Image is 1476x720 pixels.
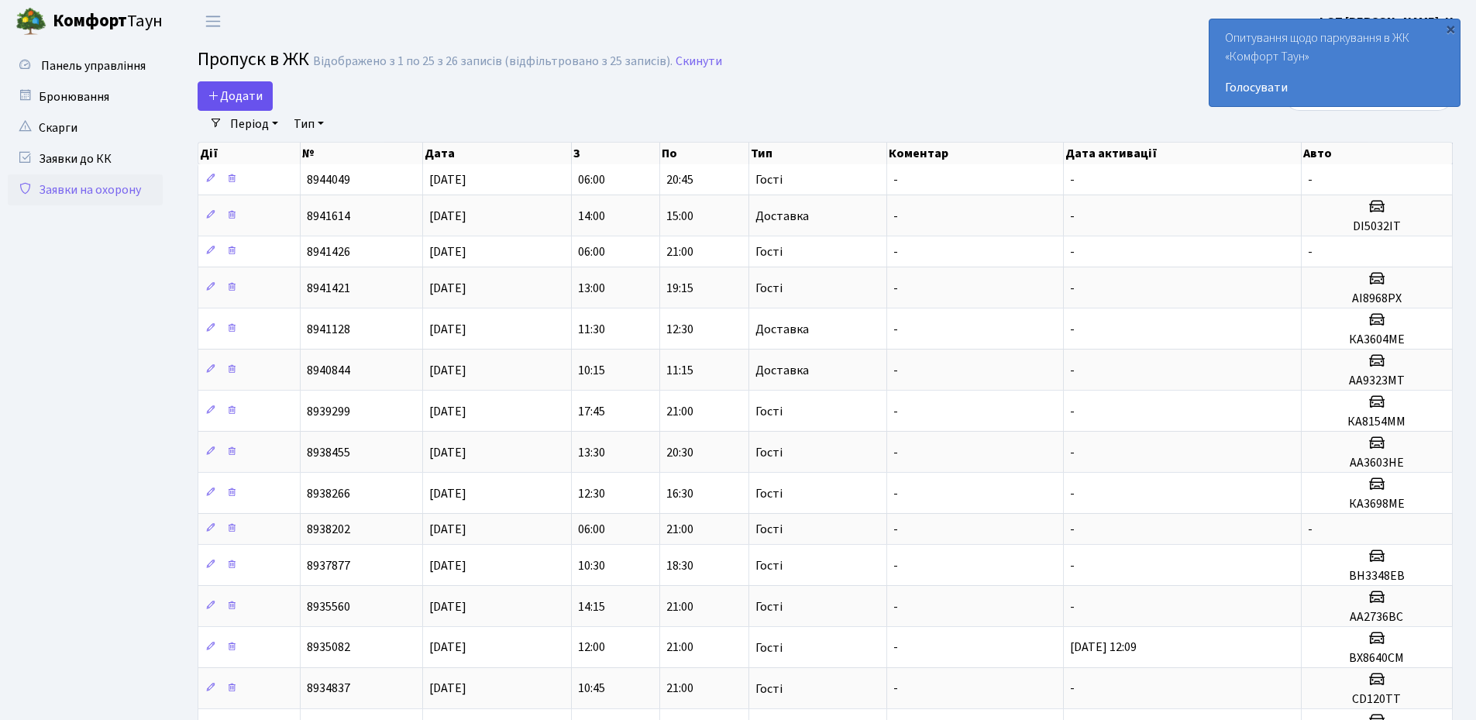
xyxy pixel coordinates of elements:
[755,405,783,418] span: Гості
[307,321,350,338] span: 8941128
[578,280,605,297] span: 13:00
[572,143,660,164] th: З
[893,521,898,538] span: -
[1308,374,1446,388] h5: АА9323МТ
[666,171,693,188] span: 20:45
[893,598,898,615] span: -
[578,362,605,379] span: 10:15
[1308,243,1313,260] span: -
[666,321,693,338] span: 12:30
[1070,243,1075,260] span: -
[1308,651,1446,666] h5: ВХ8640СМ
[666,208,693,225] span: 15:00
[307,680,350,698] span: 8934837
[1308,497,1446,512] h5: КА3698МЕ
[578,485,605,502] span: 12:30
[1308,171,1313,188] span: -
[578,598,605,615] span: 14:15
[429,639,466,656] span: [DATE]
[208,88,263,105] span: Додати
[307,557,350,574] span: 8937877
[1070,521,1075,538] span: -
[307,639,350,656] span: 8935082
[1225,78,1444,97] a: Голосувати
[307,444,350,461] span: 8938455
[429,280,466,297] span: [DATE]
[198,81,273,111] a: Додати
[307,208,350,225] span: 8941614
[893,171,898,188] span: -
[8,143,163,174] a: Заявки до КК
[429,171,466,188] span: [DATE]
[1308,291,1446,306] h5: АІ8968РХ
[1070,321,1075,338] span: -
[429,485,466,502] span: [DATE]
[666,598,693,615] span: 21:00
[755,560,783,572] span: Гості
[429,321,466,338] span: [DATE]
[1302,143,1453,164] th: Авто
[8,50,163,81] a: Панель управління
[1209,19,1460,106] div: Опитування щодо паркування в ЖК «Комфорт Таун»
[1316,12,1457,31] a: ФОП [PERSON_NAME]. Н.
[1443,21,1458,36] div: ×
[307,485,350,502] span: 8938266
[755,210,809,222] span: Доставка
[1070,639,1137,656] span: [DATE] 12:09
[887,143,1064,164] th: Коментар
[578,680,605,698] span: 10:45
[429,403,466,420] span: [DATE]
[578,521,605,538] span: 06:00
[429,680,466,698] span: [DATE]
[1308,569,1446,584] h5: ВН3348ЕВ
[198,46,309,73] span: Пропуск в ЖК
[1064,143,1302,164] th: Дата активації
[1308,692,1446,707] h5: CD120TT
[198,143,301,164] th: Дії
[578,557,605,574] span: 10:30
[1070,362,1075,379] span: -
[423,143,572,164] th: Дата
[755,323,809,336] span: Доставка
[893,444,898,461] span: -
[666,444,693,461] span: 20:30
[578,171,605,188] span: 06:00
[893,485,898,502] span: -
[41,57,146,74] span: Панель управління
[1316,13,1457,30] b: ФОП [PERSON_NAME]. Н.
[893,243,898,260] span: -
[755,487,783,500] span: Гості
[660,143,748,164] th: По
[1308,610,1446,625] h5: АА2736ВС
[1308,456,1446,470] h5: АА3603НЕ
[755,642,783,654] span: Гості
[755,246,783,258] span: Гості
[893,680,898,698] span: -
[666,680,693,698] span: 21:00
[755,282,783,295] span: Гості
[1070,485,1075,502] span: -
[578,639,605,656] span: 12:00
[1308,521,1313,538] span: -
[307,403,350,420] span: 8939299
[429,598,466,615] span: [DATE]
[755,446,783,459] span: Гості
[666,557,693,574] span: 18:30
[1070,680,1075,698] span: -
[578,321,605,338] span: 11:30
[1070,208,1075,225] span: -
[429,243,466,260] span: [DATE]
[666,485,693,502] span: 16:30
[53,9,163,35] span: Таун
[194,9,232,34] button: Переключити навігацію
[578,444,605,461] span: 13:30
[1308,415,1446,429] h5: КА8154ММ
[893,557,898,574] span: -
[313,54,673,69] div: Відображено з 1 по 25 з 26 записів (відфільтровано з 25 записів).
[578,208,605,225] span: 14:00
[429,208,466,225] span: [DATE]
[1308,332,1446,347] h5: КА3604МЕ
[224,111,284,137] a: Період
[578,403,605,420] span: 17:45
[893,362,898,379] span: -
